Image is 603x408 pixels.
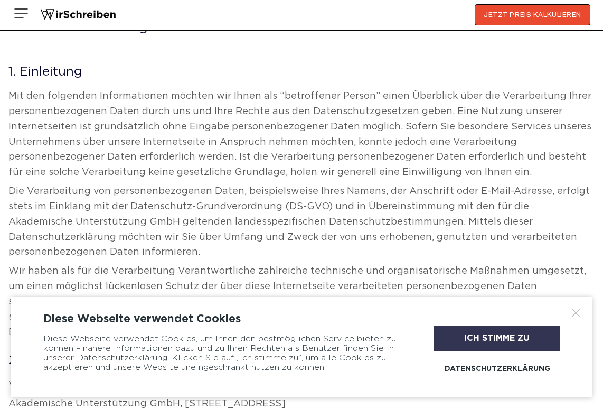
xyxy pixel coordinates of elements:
div: Diese Webseite verwendet Cookies [43,313,560,326]
h2: 2. Verantwortlicher [8,354,595,367]
p: Verantwortlicher im Sinne der DS-GVO ist die: [8,377,595,393]
a: Datenschutzerklärung [434,357,560,381]
p: Wir haben als für die Verarbeitung Verantwortliche zahlreiche technische und organisatorische Maß... [8,264,595,340]
img: logo wirschreiben [40,4,116,25]
p: Mit den folgenden Informationen möchten wir Ihnen als “betroffener Person” einen Überblick über d... [8,89,595,180]
div: Diese Webseite verwendet Cookies, um Ihnen den bestmöglichen Service bieten zu können – nähere In... [43,326,408,381]
p: Die Verarbeitung von personenbezogenen Daten, beispielsweise Ihres Namens, der Anschrift oder E-M... [8,184,595,260]
h2: 1. Einleitung [8,66,595,78]
button: JETZT PREIS KALKULIEREN [475,4,590,25]
div: Ich stimme zu [434,326,560,351]
img: Menu open [13,5,30,22]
